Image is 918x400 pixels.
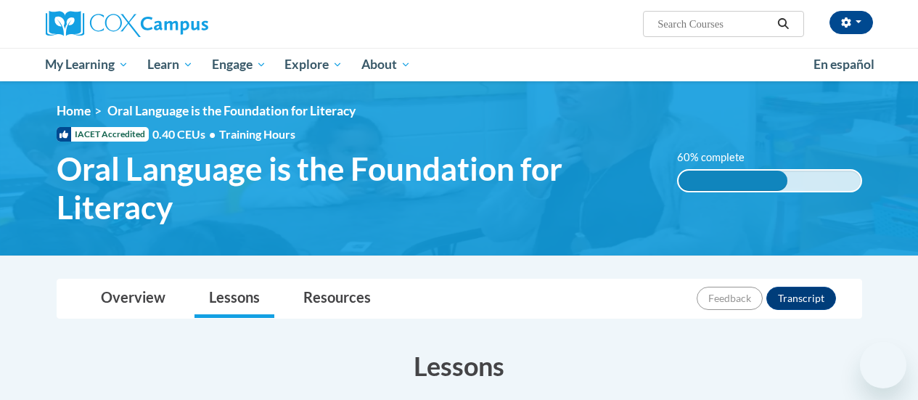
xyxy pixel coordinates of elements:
a: Learn [138,48,202,81]
iframe: Button to launch messaging window [860,342,906,388]
input: Search Courses [656,15,772,33]
a: Cox Campus [46,11,307,37]
div: 60% complete [679,171,788,191]
h3: Lessons [57,348,862,384]
span: Training Hours [219,127,295,141]
span: About [361,56,411,73]
a: About [352,48,420,81]
span: Oral Language is the Foundation for Literacy [107,103,356,118]
button: Feedback [697,287,763,310]
div: Main menu [35,48,884,81]
a: Explore [275,48,352,81]
span: Learn [147,56,193,73]
span: My Learning [45,56,128,73]
a: Engage [202,48,276,81]
span: En español [814,57,874,72]
a: My Learning [36,48,139,81]
button: Account Settings [829,11,873,34]
img: Cox Campus [46,11,208,37]
button: Transcript [766,287,836,310]
label: 60% complete [677,150,761,166]
span: IACET Accredited [57,127,149,142]
a: Lessons [194,279,274,318]
a: Resources [289,279,385,318]
span: 0.40 CEUs [152,126,219,142]
a: En español [804,49,884,80]
a: Overview [86,279,180,318]
span: Explore [284,56,343,73]
span: • [209,127,216,141]
span: Engage [212,56,266,73]
button: Search [772,15,794,33]
span: Oral Language is the Foundation for Literacy [57,150,655,226]
a: Home [57,103,91,118]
